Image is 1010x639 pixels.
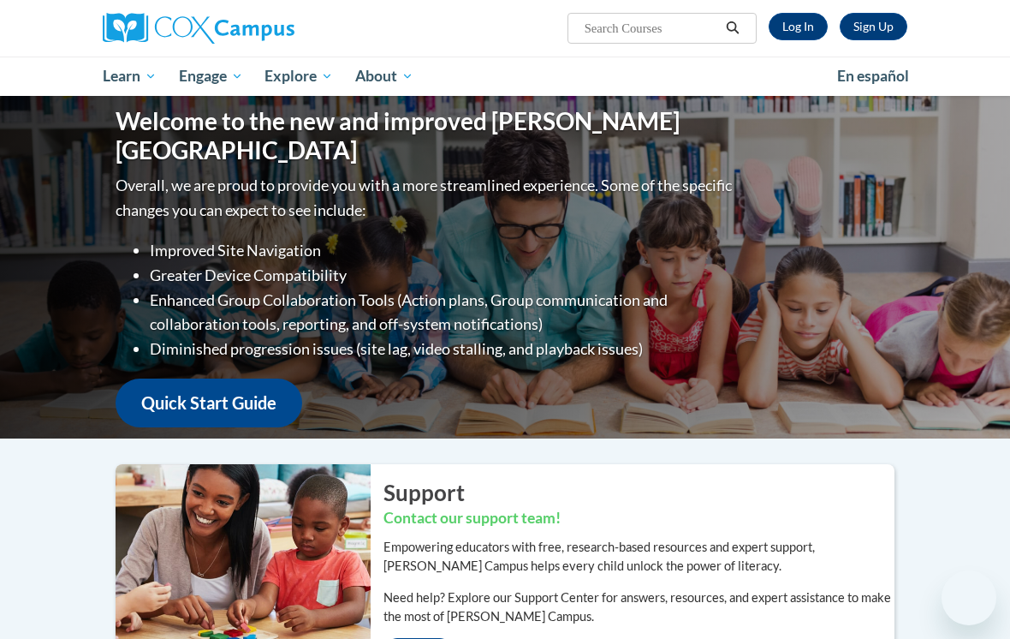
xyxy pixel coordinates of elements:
p: Need help? Explore our Support Center for answers, resources, and expert assistance to make the m... [383,588,894,626]
span: Engage [179,66,243,87]
span: Explore [264,66,333,87]
h3: Contact our support team! [383,508,894,529]
li: Improved Site Navigation [150,238,736,263]
a: Log In [769,13,828,40]
li: Greater Device Compatibility [150,263,736,288]
a: Engage [168,57,254,96]
span: About [355,66,413,87]
button: Search [720,18,746,39]
a: Explore [253,57,344,96]
li: Enhanced Group Collaboration Tools (Action plans, Group communication and collaboration tools, re... [150,288,736,337]
a: Quick Start Guide [116,379,302,427]
p: Empowering educators with free, research-based resources and expert support, [PERSON_NAME] Campus... [383,538,894,576]
h1: Welcome to the new and improved [PERSON_NAME][GEOGRAPHIC_DATA] [116,107,736,164]
li: Diminished progression issues (site lag, video stalling, and playback issues) [150,337,736,361]
a: Learn [92,57,168,96]
span: En español [837,67,909,85]
a: Register [840,13,907,40]
span: Learn [103,66,157,87]
a: About [344,57,425,96]
div: Main menu [90,57,920,96]
a: Cox Campus [103,13,353,44]
h2: Support [383,477,894,508]
p: Overall, we are proud to provide you with a more streamlined experience. Some of the specific cha... [116,173,736,223]
a: En español [826,58,920,94]
iframe: Button to launch messaging window [942,570,996,625]
img: Cox Campus [103,13,294,44]
input: Search Courses [583,18,720,39]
